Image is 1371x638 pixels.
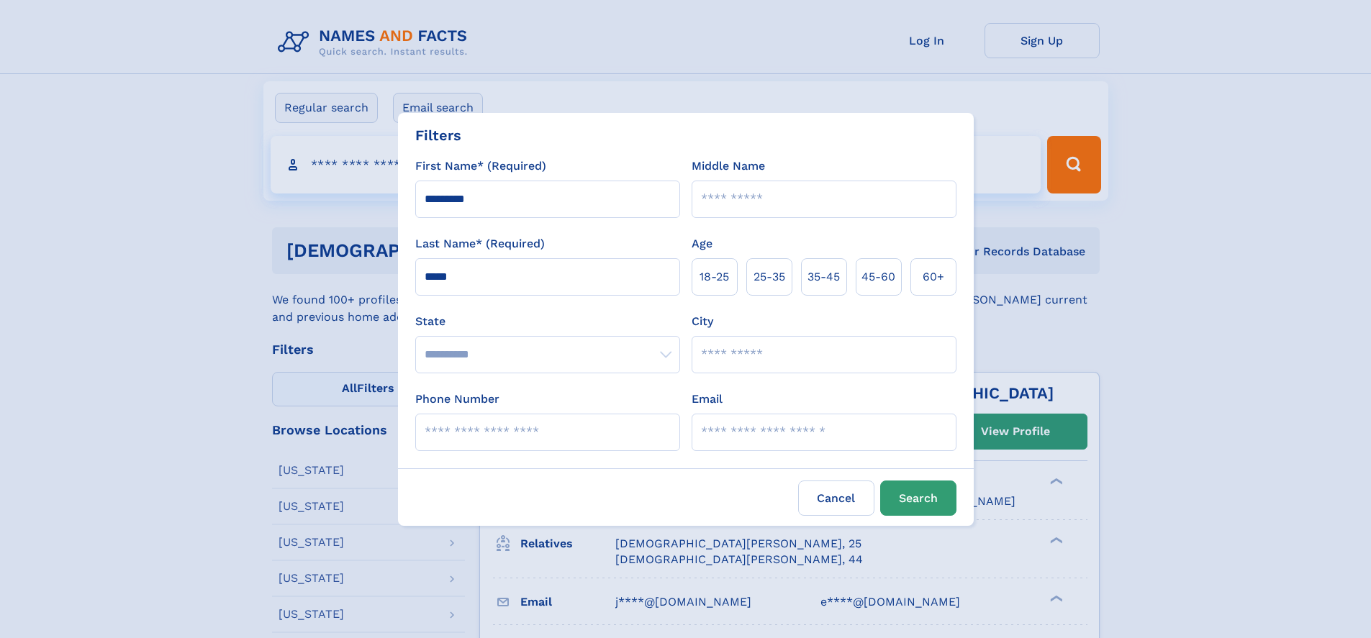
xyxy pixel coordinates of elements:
div: Filters [415,124,461,146]
span: 45‑60 [861,268,895,286]
label: Cancel [798,480,874,516]
label: Age [692,235,712,252]
label: First Name* (Required) [415,158,546,175]
span: 18‑25 [700,268,729,286]
label: Last Name* (Required) [415,235,545,252]
label: City [692,313,713,330]
button: Search [880,480,956,516]
span: 35‑45 [807,268,840,286]
label: Middle Name [692,158,765,175]
label: Phone Number [415,391,499,408]
label: Email [692,391,723,408]
span: 25‑35 [754,268,785,286]
span: 60+ [923,268,944,286]
label: State [415,313,680,330]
